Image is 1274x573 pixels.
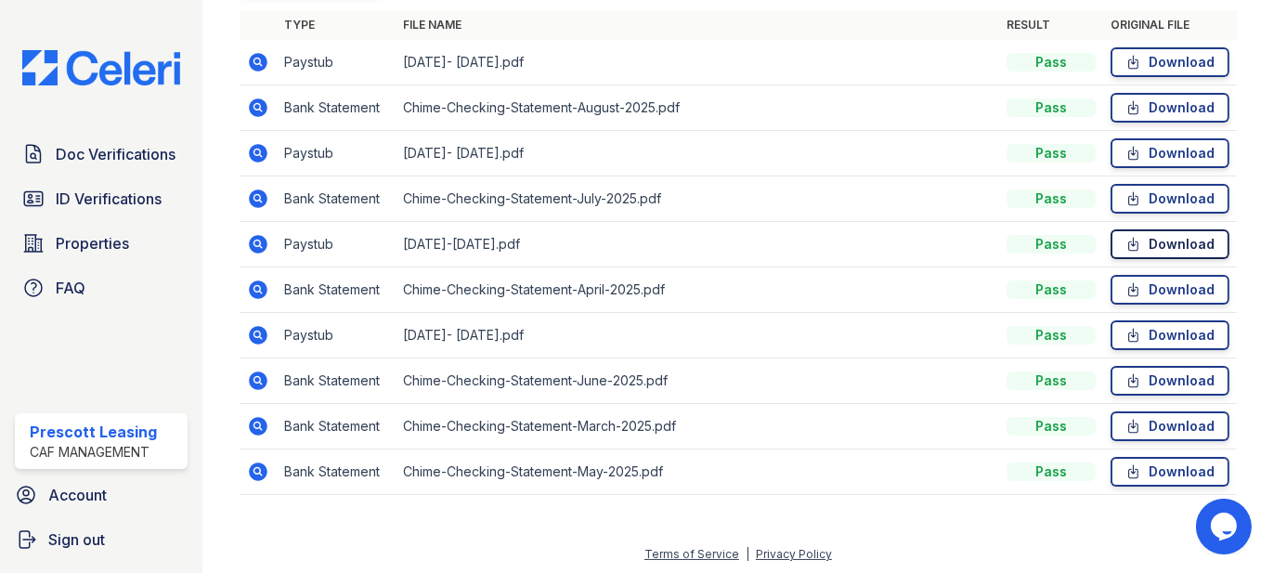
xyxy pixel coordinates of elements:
a: Privacy Policy [756,547,832,561]
td: Paystub [277,313,396,358]
a: Download [1111,411,1229,441]
div: CAF Management [30,443,157,462]
a: Download [1111,229,1229,259]
td: Chime-Checking-Statement-March-2025.pdf [396,404,999,449]
td: [DATE]- [DATE].pdf [396,313,999,358]
th: Original file [1103,10,1237,40]
td: Bank Statement [277,449,396,495]
td: Paystub [277,222,396,267]
td: Chime-Checking-Statement-July-2025.pdf [396,176,999,222]
th: Result [999,10,1103,40]
td: Chime-Checking-Statement-May-2025.pdf [396,449,999,495]
a: Download [1111,138,1229,168]
a: Download [1111,184,1229,214]
td: [DATE]- [DATE].pdf [396,131,999,176]
div: Pass [1007,189,1096,208]
span: ID Verifications [56,188,162,210]
div: Prescott Leasing [30,421,157,443]
div: Pass [1007,280,1096,299]
div: Pass [1007,98,1096,117]
td: Bank Statement [277,404,396,449]
span: Properties [56,232,129,254]
div: Pass [1007,53,1096,72]
div: Pass [1007,144,1096,163]
div: Pass [1007,462,1096,481]
a: Sign out [7,521,195,558]
div: Pass [1007,326,1096,345]
div: Pass [1007,235,1096,254]
td: Chime-Checking-Statement-June-2025.pdf [396,358,999,404]
td: Bank Statement [277,267,396,313]
img: CE_Logo_Blue-a8612792a0a2168367f1c8372b55b34899dd931a85d93a1a3d3e32e68fde9ad4.png [7,50,195,85]
td: Bank Statement [277,176,396,222]
td: Bank Statement [277,85,396,131]
td: [DATE]- [DATE].pdf [396,40,999,85]
a: Properties [15,225,188,262]
th: Type [277,10,396,40]
a: Download [1111,457,1229,487]
a: Doc Verifications [15,136,188,173]
a: Download [1111,47,1229,77]
a: Download [1111,366,1229,396]
a: ID Verifications [15,180,188,217]
span: Account [48,484,107,506]
td: Paystub [277,131,396,176]
td: [DATE]-[DATE].pdf [396,222,999,267]
iframe: chat widget [1196,499,1255,554]
td: Bank Statement [277,358,396,404]
a: Download [1111,320,1229,350]
td: Chime-Checking-Statement-April-2025.pdf [396,267,999,313]
span: Sign out [48,528,105,551]
td: Chime-Checking-Statement-August-2025.pdf [396,85,999,131]
a: FAQ [15,269,188,306]
a: Download [1111,275,1229,305]
a: Account [7,476,195,514]
td: Paystub [277,40,396,85]
div: Pass [1007,371,1096,390]
span: FAQ [56,277,85,299]
div: Pass [1007,417,1096,436]
div: | [746,547,749,561]
span: Doc Verifications [56,143,175,165]
th: File name [396,10,999,40]
a: Terms of Service [644,547,739,561]
a: Download [1111,93,1229,123]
